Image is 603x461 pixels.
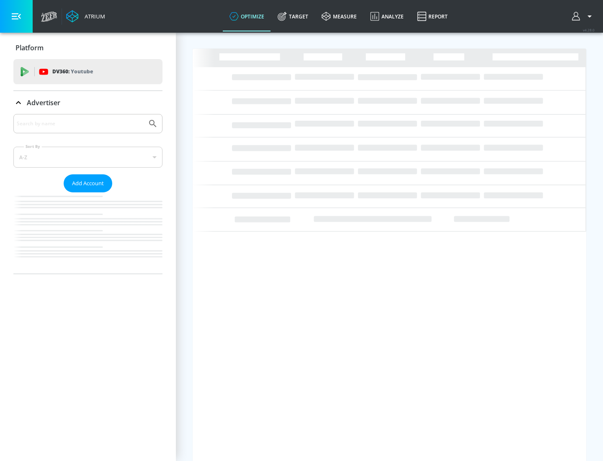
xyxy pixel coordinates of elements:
span: Add Account [72,179,104,188]
input: Search by name [17,118,144,129]
a: Analyze [363,1,410,31]
a: optimize [223,1,271,31]
p: DV360: [52,67,93,76]
div: Advertiser [13,114,162,274]
div: Platform [13,36,162,60]
p: Youtube [71,67,93,76]
a: Atrium [66,10,105,23]
div: A-Z [13,147,162,168]
div: Advertiser [13,91,162,114]
label: Sort By [24,144,42,149]
p: Advertiser [27,98,60,107]
div: DV360: Youtube [13,59,162,84]
a: Report [410,1,454,31]
button: Add Account [64,174,112,192]
span: v 4.28.0 [583,28,595,32]
a: measure [315,1,363,31]
nav: list of Advertiser [13,192,162,274]
p: Platform [15,43,44,52]
div: Atrium [81,13,105,20]
a: Target [271,1,315,31]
